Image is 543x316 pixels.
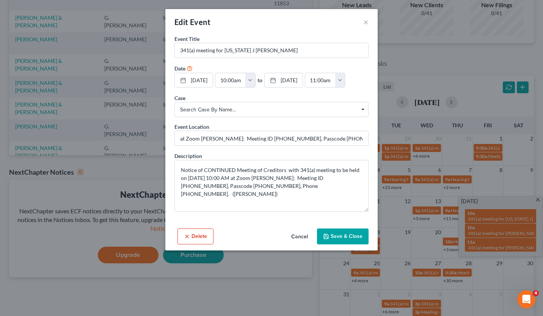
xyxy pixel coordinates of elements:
[533,290,539,296] span: 4
[174,64,185,72] label: Date
[265,73,303,88] a: [DATE]
[215,73,246,88] input: -- : --
[257,76,262,84] label: to
[175,131,368,145] input: Enter location...
[174,94,185,102] label: Case
[363,17,369,27] button: ×
[517,290,535,308] iframe: Intercom live chat
[175,43,368,58] input: Enter event name...
[175,73,213,88] a: [DATE]
[174,36,199,42] span: Event Title
[180,106,363,114] span: Search case by name...
[317,228,369,244] button: Save & Close
[285,229,314,244] button: Cancel
[174,152,202,160] label: Description
[174,102,369,117] span: Select box activate
[177,228,213,244] button: Delete
[174,123,209,131] label: Event Location
[174,17,210,27] span: Edit Event
[305,73,336,88] input: -- : --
